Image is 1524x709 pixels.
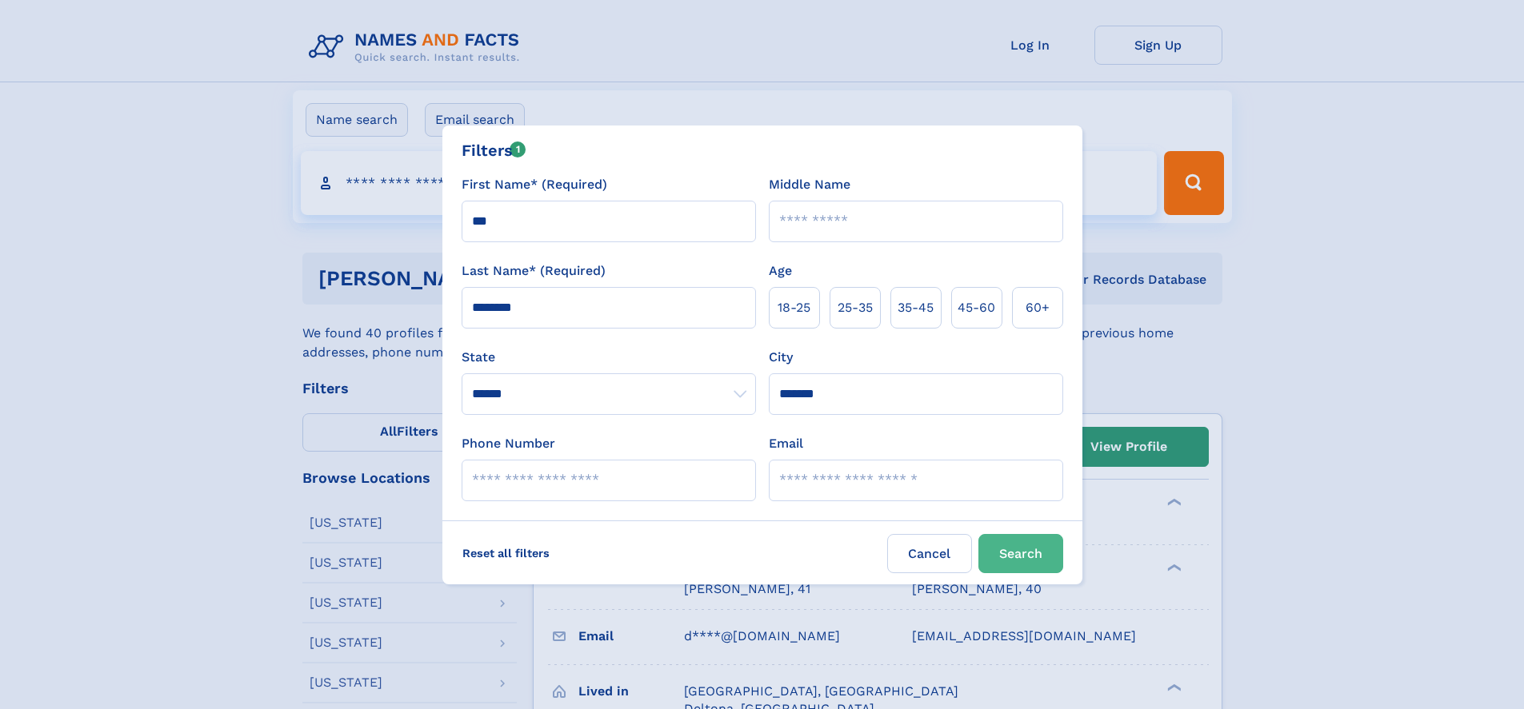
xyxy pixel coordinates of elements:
label: Age [769,261,792,281]
button: Search [978,534,1063,573]
label: City [769,348,793,367]
div: Filters [462,138,526,162]
span: 45‑60 [958,298,995,317]
label: State [462,348,756,367]
label: First Name* (Required) [462,175,607,194]
label: Reset all filters [452,534,560,572]
span: 25‑35 [838,298,873,317]
label: Phone Number [462,434,555,453]
label: Email [769,434,803,453]
span: 18‑25 [778,298,810,317]
label: Last Name* (Required) [462,261,606,281]
label: Middle Name [769,175,850,194]
span: 60+ [1026,298,1050,317]
label: Cancel [887,534,972,573]
span: 35‑45 [898,298,934,317]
